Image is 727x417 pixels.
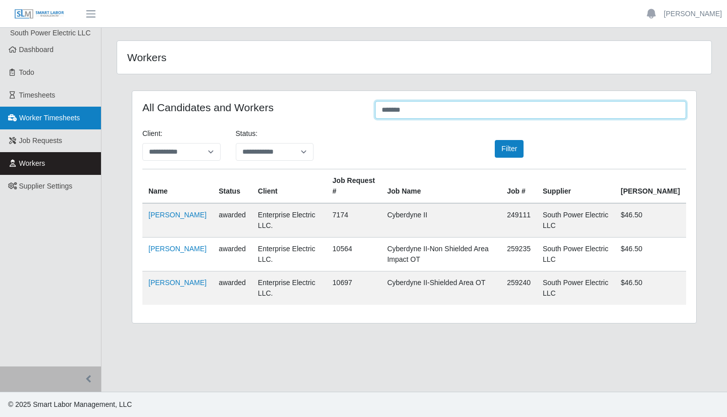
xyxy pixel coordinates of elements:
[213,271,252,305] td: awarded
[327,271,381,305] td: 10697
[14,9,65,20] img: SLM Logo
[148,211,206,219] a: [PERSON_NAME]
[501,238,537,271] td: 259235
[381,238,501,271] td: Cyberdyne II-Non Shielded Area Impact OT
[501,169,537,204] th: Job #
[495,140,524,158] button: Filter
[327,169,381,204] th: Job Request #
[252,271,327,305] td: Enterprise Electric LLC.
[537,238,615,271] td: South Power Electric LLC
[148,245,206,253] a: [PERSON_NAME]
[381,169,501,204] th: Job Name
[8,400,132,408] span: © 2025 Smart Labor Management, LLC
[615,238,687,271] td: $46.50
[19,114,80,122] span: Worker Timesheets
[236,128,258,139] label: Status:
[615,203,687,238] td: $46.50
[252,238,327,271] td: Enterprise Electric LLC.
[19,136,63,145] span: Job Requests
[327,203,381,238] td: 7174
[664,9,722,19] a: [PERSON_NAME]
[142,128,163,139] label: Client:
[19,182,73,190] span: Supplier Settings
[615,271,687,305] td: $46.50
[19,91,56,99] span: Timesheets
[381,271,501,305] td: Cyberdyne II-Shielded Area OT
[142,169,213,204] th: Name
[148,279,206,287] a: [PERSON_NAME]
[19,68,34,76] span: Todo
[252,203,327,238] td: Enterprise Electric LLC.
[142,101,360,114] h4: All Candidates and Workers
[213,203,252,238] td: awarded
[327,238,381,271] td: 10564
[19,159,45,167] span: Workers
[127,51,357,64] h4: Workers
[501,203,537,238] td: 249111
[252,169,327,204] th: Client
[19,45,54,54] span: Dashboard
[537,169,615,204] th: Supplier
[381,203,501,238] td: Cyberdyne II
[213,238,252,271] td: awarded
[615,169,687,204] th: [PERSON_NAME]
[537,203,615,238] td: South Power Electric LLC
[537,271,615,305] td: South Power Electric LLC
[501,271,537,305] td: 259240
[213,169,252,204] th: Status
[10,29,91,37] span: South Power Electric LLC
